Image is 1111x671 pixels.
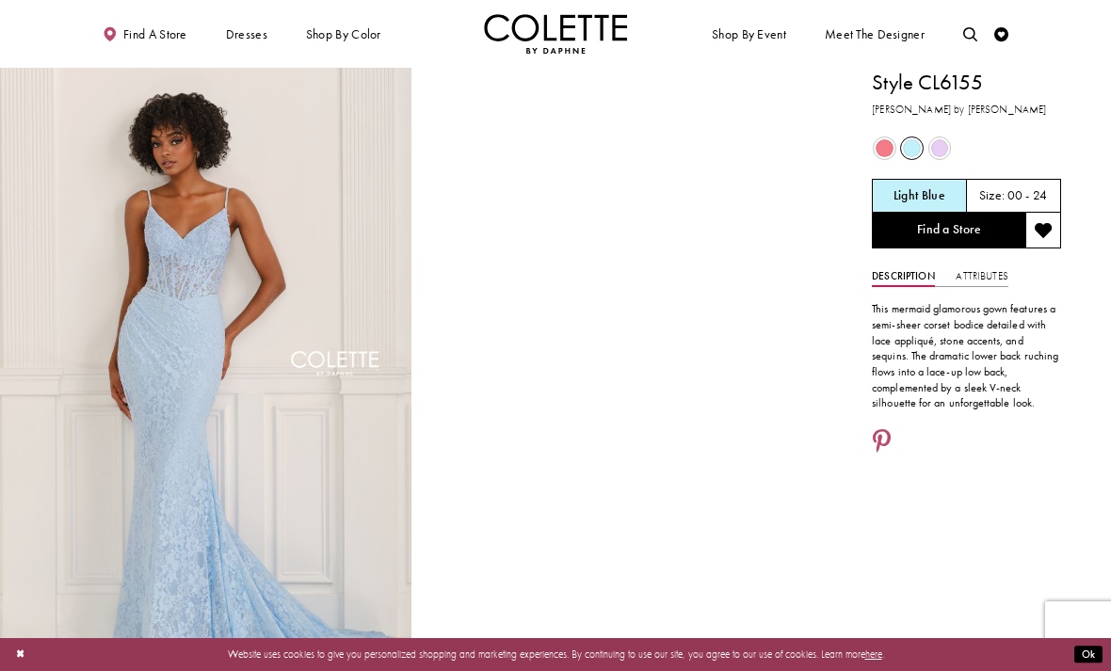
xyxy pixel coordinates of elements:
[708,14,789,54] span: Shop By Event
[1007,189,1048,203] h5: 00 - 24
[865,647,882,661] a: here
[99,14,190,54] a: Find a store
[418,68,829,273] video: Style CL6155 Colette by Daphne #1 autoplay loop mute video
[226,27,267,41] span: Dresses
[1025,213,1061,248] button: Add to wishlist
[956,266,1007,287] a: Attributes
[8,642,32,667] button: Close Dialog
[306,27,381,41] span: Shop by color
[990,14,1012,54] a: Check Wishlist
[712,27,786,41] span: Shop By Event
[872,135,1061,162] div: Product color controls state depends on size chosen
[872,136,897,161] div: Coral Pink
[825,27,925,41] span: Meet the designer
[979,188,1005,204] span: Size:
[872,429,892,456] a: Share using Pinterest - Opens in new tab
[123,27,187,41] span: Find a store
[103,645,1008,663] p: Website uses cookies to give you personalized shopping and marketing experiences. By continuing t...
[484,14,627,54] a: Visit Home Page
[872,213,1025,248] a: Find a Store
[927,136,953,161] div: Lilac
[872,266,935,287] a: Description
[302,14,384,54] span: Shop by color
[872,102,1061,118] h3: [PERSON_NAME] by [PERSON_NAME]
[872,68,1061,98] h1: Style CL6155
[959,14,981,54] a: Toggle search
[484,14,627,54] img: Colette by Daphne
[894,189,945,203] h5: Chosen color
[821,14,928,54] a: Meet the designer
[222,14,271,54] span: Dresses
[1074,646,1103,663] button: Submit Dialog
[899,136,925,161] div: Light Blue
[872,301,1061,411] p: This mermaid glamorous gown features a semi-sheer corset bodice detailed with lace appliqué, ston...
